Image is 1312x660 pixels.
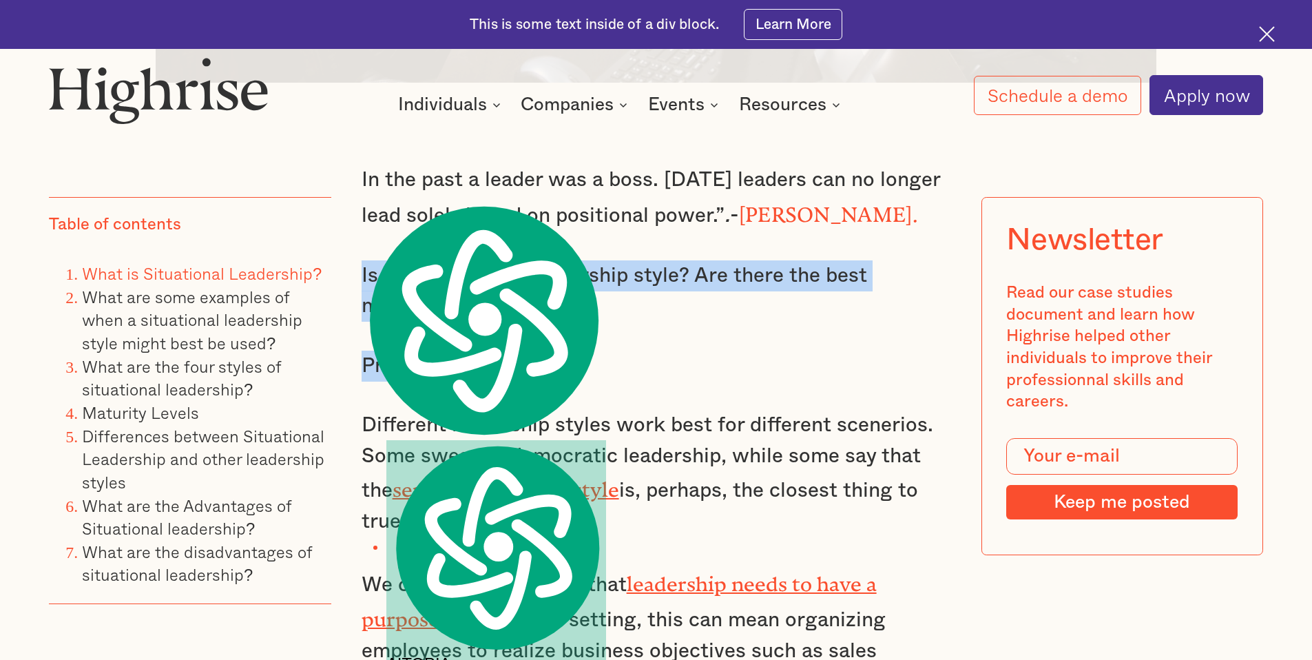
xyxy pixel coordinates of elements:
[49,214,181,236] div: Table of contents
[521,96,632,113] div: Companies
[362,351,951,382] p: Probably Not.
[1006,282,1238,413] div: Read our case studies document and learn how Highrise helped other individuals to improve their p...
[739,96,826,113] div: Resources
[362,165,951,231] p: In the past a leader was a boss. [DATE] leaders can no longer lead solely based on positional pow...
[362,410,951,537] p: Different leadership styles work best for different scenerios. Some swear by democratic leadershi...
[359,200,606,440] img: logo.svg
[82,284,302,355] a: What are some examples of when a situational leadership style might best be used?
[82,260,322,286] a: What is Situational Leadership?
[648,96,722,113] div: Events
[1006,222,1163,258] div: Newsletter
[398,96,487,113] div: Individuals
[744,9,842,40] a: Learn More
[725,205,730,226] em: .
[1006,438,1238,519] form: Modal Form
[1006,485,1238,519] input: Keep me posted
[82,423,324,495] a: Differences between Situational Leadership and other leadership styles
[739,96,844,113] div: Resources
[521,96,614,113] div: Companies
[82,353,281,402] a: What are the four styles of situational leadership?
[1259,26,1275,42] img: Cross icon
[386,440,606,654] img: logo.svg
[82,492,291,541] a: What are the Advantages of Situational leadership?
[49,57,268,123] img: Highrise logo
[1149,75,1263,115] a: Apply now
[470,15,719,34] div: This is some text inside of a div block.
[974,76,1142,115] a: Schedule a demo
[739,203,918,216] strong: [PERSON_NAME].
[82,400,199,425] a: Maturity Levels
[398,96,505,113] div: Individuals
[82,539,312,588] a: What are the disadvantages of situational leadership?
[1006,438,1238,475] input: Your e-mail
[648,96,705,113] div: Events
[393,478,619,491] a: servant leadership style
[362,260,951,322] p: Is there a perfect leadership style? Are there the best management styles?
